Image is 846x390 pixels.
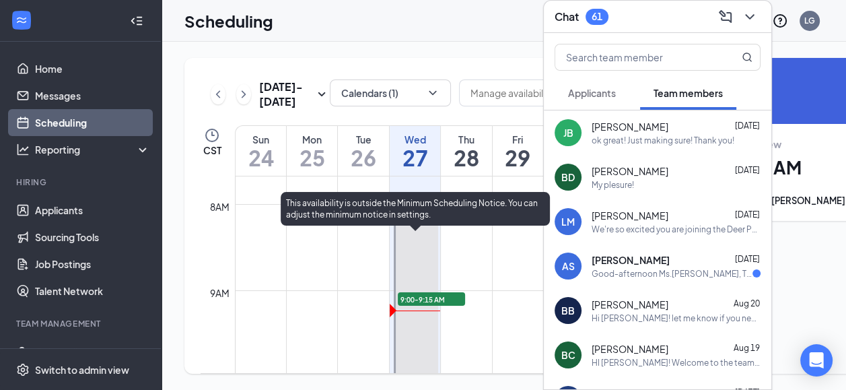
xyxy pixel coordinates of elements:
[314,86,330,102] svg: SmallChevronDown
[16,318,147,329] div: Team Management
[35,345,139,358] div: Onboarding
[338,133,388,146] div: Tue
[568,87,616,99] span: Applicants
[735,165,760,175] span: [DATE]
[441,133,491,146] div: Thu
[592,120,668,133] span: [PERSON_NAME]
[16,363,30,377] svg: Settings
[592,11,602,22] div: 61
[735,209,760,220] span: [DATE]
[390,146,440,169] h1: 27
[592,313,761,324] div: Hi [PERSON_NAME]! let me know if you need anything at [PERSON_NAME][EMAIL_ADDRESS][DOMAIN_NAME]
[211,86,225,102] svg: ChevronLeft
[561,215,575,228] div: LM
[398,292,465,306] span: 9:00-9:15 AM
[330,79,451,106] button: Calendars (1)ChevronDown
[338,146,388,169] h1: 26
[562,259,575,273] div: AS
[130,14,143,28] svg: Collapse
[493,146,543,169] h1: 29
[592,179,634,191] div: My plesure!
[211,84,225,104] button: ChevronLeft
[236,84,251,104] button: ChevronRight
[35,197,150,224] a: Applicants
[281,192,550,226] div: This availability is outside the Minimum Scheduling Notice. You can adjust the minimum notice in ...
[717,9,734,25] svg: ComposeMessage
[592,135,734,146] div: ok great! Just making sure! Thank you!
[236,146,286,169] h1: 24
[772,13,788,29] svg: QuestionInfo
[441,146,491,169] h1: 28
[493,133,543,146] div: Fri
[742,9,758,25] svg: ChevronDown
[338,126,388,176] a: August 26, 2025
[493,126,543,176] a: August 29, 2025
[555,9,579,24] h3: Chat
[555,44,715,70] input: Search team member
[592,298,668,311] span: [PERSON_NAME]
[804,15,815,26] div: LG
[16,176,147,188] div: Hiring
[35,55,150,82] a: Home
[287,146,337,169] h1: 25
[35,251,150,278] a: Job Postings
[207,286,232,300] div: 9am
[563,126,573,139] div: JB
[800,344,833,377] div: Open Intercom Messenger
[202,372,232,387] div: 10am
[734,343,760,353] span: Aug 19
[236,126,286,176] a: August 24, 2025
[441,126,491,176] a: August 28, 2025
[592,164,668,178] span: [PERSON_NAME]
[35,109,150,136] a: Scheduling
[715,6,736,28] button: ComposeMessage
[742,52,752,63] svg: MagnifyingGlass
[592,253,670,267] span: [PERSON_NAME]
[592,357,761,368] div: HI [PERSON_NAME]! Welcome to the team! here is my email: [PERSON_NAME][EMAIL_ADDRESS][DOMAIN_NAME]
[592,342,668,356] span: [PERSON_NAME]
[15,13,28,27] svg: WorkstreamLogo
[259,79,314,109] h3: [DATE] - [DATE]
[592,209,668,222] span: [PERSON_NAME]
[35,363,129,377] div: Switch to admin view
[236,133,286,146] div: Sun
[470,86,566,100] input: Manage availability
[184,9,273,32] h1: Scheduling
[287,133,337,146] div: Mon
[390,126,440,176] a: August 27, 2025
[739,6,761,28] button: ChevronDown
[16,345,30,358] svg: UserCheck
[287,126,337,176] a: August 25, 2025
[35,278,150,304] a: Talent Network
[734,298,760,308] span: Aug 20
[592,268,752,280] div: Good-afternoon Ms.[PERSON_NAME], This is aniya I have a question regarding the amount of hours Im...
[561,304,575,317] div: BB
[16,143,30,156] svg: Analysis
[203,143,221,157] span: CST
[561,348,575,362] div: BC
[207,199,232,214] div: 8am
[735,121,760,131] span: [DATE]
[204,127,220,143] svg: Clock
[35,82,150,109] a: Messages
[426,86,439,100] svg: ChevronDown
[735,254,760,264] span: [DATE]
[237,86,250,102] svg: ChevronRight
[35,224,150,251] a: Sourcing Tools
[561,170,575,184] div: BD
[35,143,151,156] div: Reporting
[390,133,440,146] div: Wed
[592,224,761,235] div: We're so excited you are joining the Deer Park [DEMOGRAPHIC_DATA]-fil-Ateam ! Do you know anyone ...
[654,87,723,99] span: Team members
